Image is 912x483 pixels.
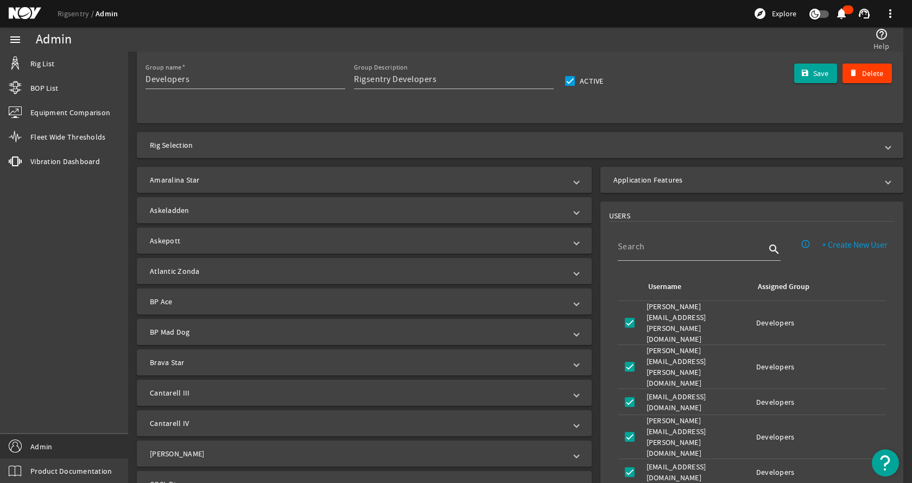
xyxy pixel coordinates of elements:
[150,387,566,398] mat-panel-title: Cantarell III
[30,83,58,93] span: BOP List
[647,391,748,413] div: [EMAIL_ADDRESS][DOMAIN_NAME]
[609,210,630,221] span: USERS
[36,34,72,45] div: Admin
[30,131,105,142] span: Fleet Wide Thresholds
[618,240,765,253] input: Search
[756,317,882,328] div: Developers
[875,28,888,41] mat-icon: help_outline
[354,64,408,72] mat-label: Group Description
[150,327,566,337] mat-panel-title: BP Mad Dog
[872,449,899,476] button: Open Resource Center
[150,357,566,368] mat-panel-title: Brava Star
[843,64,892,83] button: Delete
[137,380,592,406] mat-expansion-panel-header: Cantarell III
[801,239,810,249] mat-icon: info_outline
[873,41,889,52] span: Help
[137,410,592,436] mat-expansion-panel-header: Cantarell IV
[150,205,566,216] mat-panel-title: Askeladden
[30,466,112,476] span: Product Documentation
[858,7,871,20] mat-icon: support_agent
[756,467,882,478] div: Developers
[813,235,896,255] button: + Create New User
[648,281,681,293] div: Username
[150,296,566,307] mat-panel-title: BP Ace
[756,397,882,407] div: Developers
[862,68,883,79] span: Delete
[137,167,592,193] mat-expansion-panel-header: Amaralina Star
[96,9,118,19] a: Admin
[30,156,100,167] span: Vibration Dashboard
[647,415,748,459] div: [PERSON_NAME][EMAIL_ADDRESS][PERSON_NAME][DOMAIN_NAME]
[758,281,809,293] div: Assigned Group
[9,155,22,168] mat-icon: vibration
[137,197,592,223] mat-expansion-panel-header: Askeladden
[137,319,592,345] mat-expansion-panel-header: BP Mad Dog
[150,266,566,277] mat-panel-title: Atlantic Zonda
[600,167,903,193] mat-expansion-panel-header: Application Features
[150,418,566,429] mat-panel-title: Cantarell IV
[647,301,748,344] div: [PERSON_NAME][EMAIL_ADDRESS][PERSON_NAME][DOMAIN_NAME]
[137,258,592,284] mat-expansion-panel-header: Atlantic Zonda
[137,132,903,158] mat-expansion-panel-header: Rig Selection
[137,349,592,375] mat-expansion-panel-header: Brava Star
[613,174,877,185] mat-panel-title: Application Features
[58,9,96,18] a: Rigsentry
[150,235,566,246] mat-panel-title: Askepott
[749,5,801,22] button: Explore
[578,76,604,86] label: Active
[30,441,52,452] span: Admin
[647,281,743,293] div: Username
[145,64,182,72] mat-label: Group name
[772,8,796,19] span: Explore
[647,345,748,388] div: [PERSON_NAME][EMAIL_ADDRESS][PERSON_NAME][DOMAIN_NAME]
[877,1,903,27] button: more_vert
[150,140,877,150] mat-panel-title: Rig Selection
[137,441,592,467] mat-expansion-panel-header: [PERSON_NAME]
[150,174,566,185] mat-panel-title: Amaralina Star
[137,228,592,254] mat-expansion-panel-header: Askepott
[30,107,110,118] span: Equipment Comparison
[768,243,781,256] i: search
[647,461,748,483] div: [EMAIL_ADDRESS][DOMAIN_NAME]
[30,58,54,69] span: Rig List
[813,68,828,79] span: Save
[150,448,566,459] mat-panel-title: [PERSON_NAME]
[822,240,888,250] span: + Create New User
[137,288,592,315] mat-expansion-panel-header: BP Ace
[756,431,882,442] div: Developers
[756,361,882,372] div: Developers
[835,7,848,20] mat-icon: notifications
[794,64,838,83] button: Save
[9,33,22,46] mat-icon: menu
[753,7,767,20] mat-icon: explore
